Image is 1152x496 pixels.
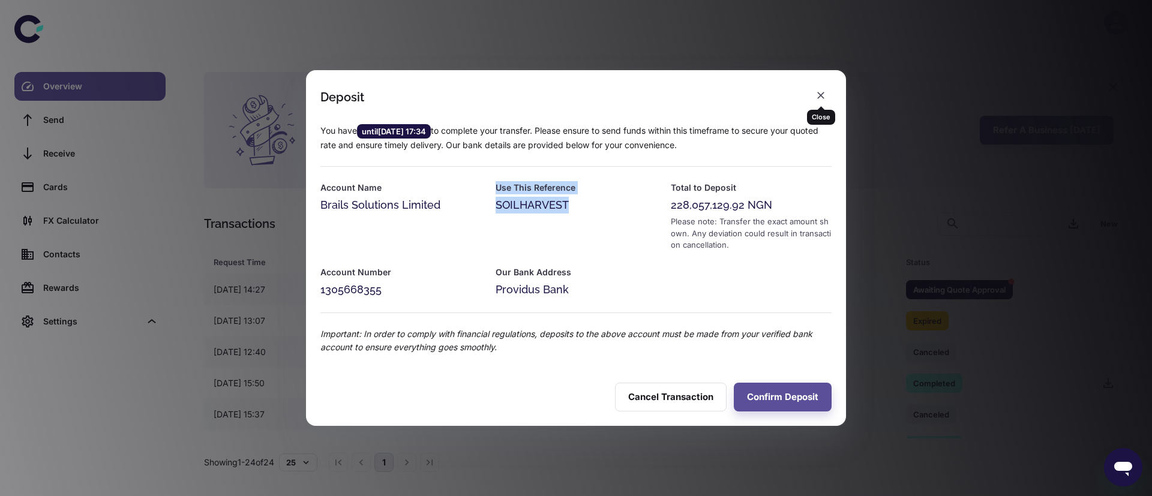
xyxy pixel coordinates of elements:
[320,197,481,214] div: Brails Solutions Limited
[320,90,364,104] div: Deposit
[496,197,656,214] div: SOILHARVEST
[320,281,481,298] div: 1305668355
[615,383,727,411] button: Cancel Transaction
[671,216,832,251] div: Please note: Transfer the exact amount shown. Any deviation could result in transaction cancellat...
[734,383,832,411] button: Confirm Deposit
[320,327,832,354] p: Important: In order to comply with financial regulations, deposits to the above account must be m...
[1104,448,1142,486] iframe: Button to launch messaging window
[807,110,835,125] div: Close
[671,197,832,214] div: 228,057,129.92 NGN
[320,181,481,194] h6: Account Name
[320,266,481,279] h6: Account Number
[357,125,431,137] span: until [DATE] 17:34
[496,281,656,298] div: Providus Bank
[671,181,832,194] h6: Total to Deposit
[496,266,656,279] h6: Our Bank Address
[320,124,832,152] p: You have to complete your transfer. Please ensure to send funds within this timeframe to secure y...
[496,181,656,194] h6: Use This Reference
